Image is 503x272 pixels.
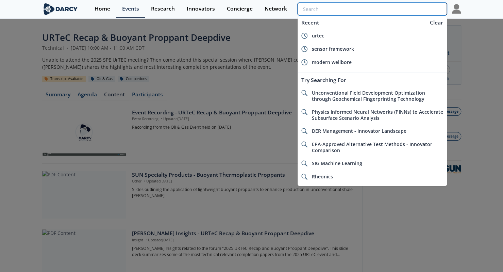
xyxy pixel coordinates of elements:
span: sensor framework [312,46,354,52]
div: Recent [298,16,426,29]
div: Concierge [227,6,253,12]
img: icon [301,109,307,115]
span: DER Management - Innovator Landscape [312,128,406,134]
span: Physics Informed Neural Networks (PINNs) to Accelerate Subsurface Scenario Analysis [312,109,443,121]
div: Research [151,6,175,12]
img: icon [301,160,307,166]
img: Profile [452,4,461,14]
div: Home [95,6,110,12]
span: Rheonics [312,173,333,180]
span: modern wellbore [312,59,351,65]
span: Unconventional Field Development Optimization through Geochemical Fingerprinting Technology [312,90,425,102]
img: icon [301,59,307,65]
img: logo-wide.svg [42,3,79,15]
div: Try Searching For [298,74,447,86]
span: SIG Machine Learning [312,160,362,166]
div: Network [265,6,287,12]
img: icon [301,90,307,96]
img: icon [301,33,307,39]
span: EPA-Approved Alternative Test Methods - Innovator Comparison [312,141,432,154]
img: icon [301,128,307,134]
img: icon [301,46,307,52]
img: icon [301,174,307,180]
img: icon [301,141,307,147]
input: Advanced Search [298,3,447,15]
div: Clear [427,19,446,27]
span: urtec [312,32,324,39]
div: Innovators [187,6,215,12]
div: Events [122,6,139,12]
